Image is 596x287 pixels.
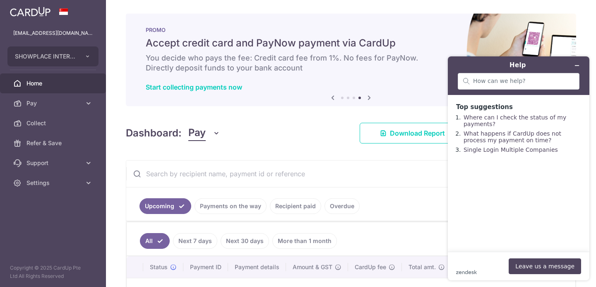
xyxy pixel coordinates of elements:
input: Search by recipient name, payment id or reference [126,161,556,187]
iframe: Find more information here [441,50,596,287]
span: Settings [26,179,81,187]
a: Payments on the way [195,198,267,214]
span: Total amt. [409,263,436,271]
span: Status [150,263,168,271]
span: CardUp fee [355,263,386,271]
span: SHOWPLACE INTERIOR PTE. LTD. [15,52,76,61]
button: Pay [188,125,220,141]
span: Refer & Save [26,139,81,147]
img: paynow Banner [126,13,576,106]
span: Home [26,79,81,88]
a: Next 30 days [221,233,269,249]
span: Download Report [390,128,445,138]
button: SHOWPLACE INTERIOR PTE. LTD. [7,46,99,66]
span: Pay [26,99,81,107]
span: Amount & GST [293,263,332,271]
h6: You decide who pays the fee: Credit card fee from 1%. No fees for PayNow. Directly deposit funds ... [146,53,556,73]
th: Payment details [228,256,286,278]
a: More than 1 month [272,233,337,249]
p: [EMAIL_ADDRESS][DOMAIN_NAME] [13,29,93,37]
a: Upcoming [139,198,191,214]
a: Download Report [360,123,465,143]
a: All [140,233,170,249]
p: PROMO [146,27,556,33]
span: Support [26,159,81,167]
a: Recipient paid [270,198,321,214]
h4: Dashboard: [126,126,182,141]
th: Payment ID [183,256,228,278]
a: Start collecting payments now [146,83,242,91]
img: CardUp [10,7,50,17]
span: Help [19,6,36,13]
span: Collect [26,119,81,127]
span: Pay [188,125,206,141]
a: Overdue [324,198,360,214]
a: Next 7 days [173,233,217,249]
h5: Accept credit card and PayNow payment via CardUp [146,36,556,50]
